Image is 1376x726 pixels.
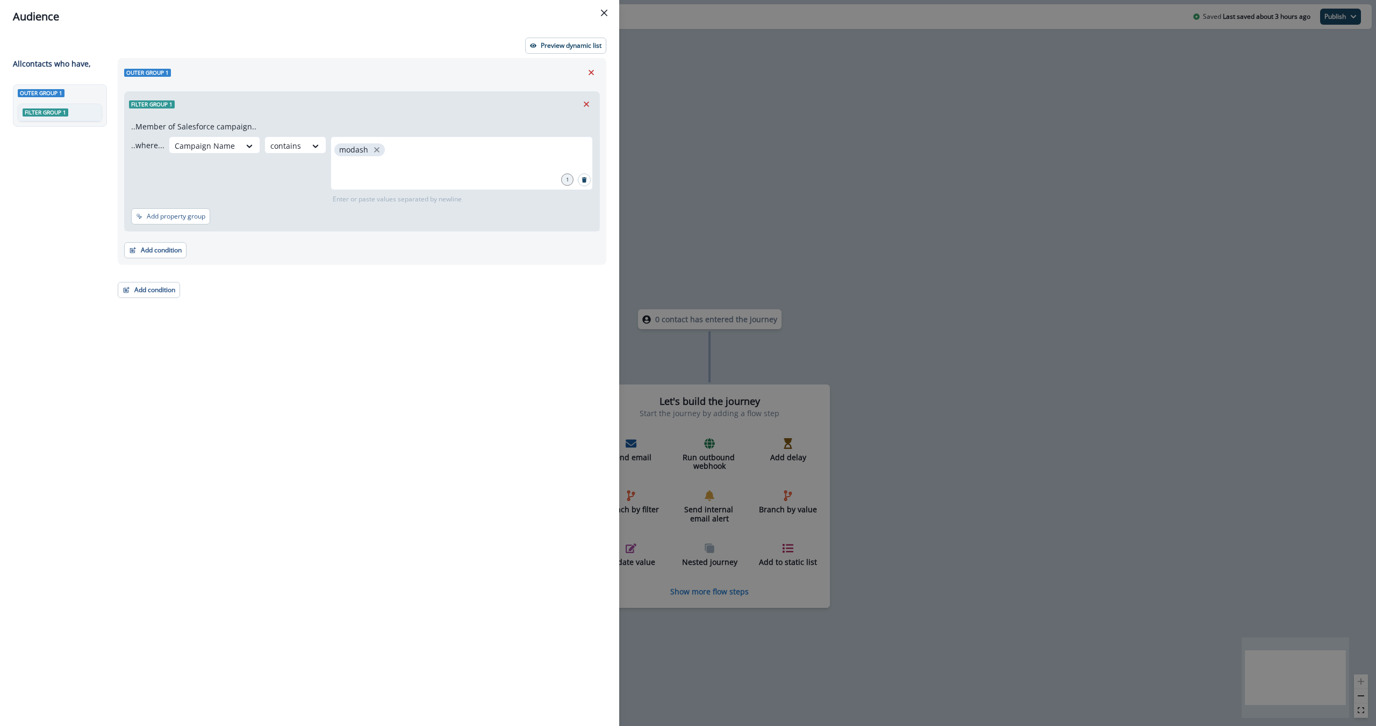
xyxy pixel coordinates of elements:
button: Preview dynamic list [525,38,606,54]
button: Close [596,4,613,21]
p: ..where... [131,140,164,151]
p: Enter or paste values separated by newline [331,194,464,204]
div: Audience [13,9,606,25]
button: Remove [578,96,595,112]
span: Filter group 1 [23,108,68,117]
span: Outer group 1 [18,89,64,97]
p: modash [339,146,368,155]
button: close [371,144,382,155]
span: Outer group 1 [124,69,171,77]
button: Search [578,173,591,186]
p: All contact s who have, [13,58,91,69]
p: Add property group [147,213,205,220]
button: Add condition [124,242,187,258]
button: Add property group [131,208,210,224]
div: 1 [561,173,574,186]
button: Add condition [118,282,180,298]
span: Filter group 1 [129,100,175,108]
p: Preview dynamic list [541,42,601,49]
p: ..Member of Salesforce campaign.. [131,121,256,132]
button: Remove [583,64,600,81]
